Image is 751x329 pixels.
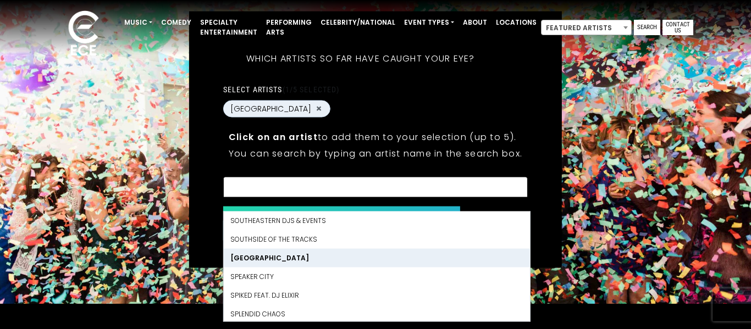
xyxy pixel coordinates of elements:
li: [GEOGRAPHIC_DATA] [224,248,530,267]
li: Southside of the Tracks [224,230,530,248]
p: to add them to your selection (up to 5). [229,130,522,143]
li: SPIKED feat. DJ Elixir [224,286,530,304]
label: Select artists [223,84,339,94]
a: Contact Us [662,20,693,35]
li: Southeastern DJs & Events [224,211,530,230]
li: Speaker City [224,267,530,286]
a: Comedy [157,13,196,32]
a: Search [634,20,660,35]
textarea: Search [230,183,521,193]
a: Music [120,13,157,32]
strong: Click on an artist [229,130,318,143]
a: Performing Arts [262,13,316,42]
button: Remove SOUTHSIDE STATION [314,104,323,114]
span: [GEOGRAPHIC_DATA] [230,103,311,114]
a: Locations [492,13,541,32]
span: Featured Artists [542,20,631,36]
li: Splendid Chaos [224,304,530,323]
span: Featured Artists [541,20,632,35]
a: Specialty Entertainment [196,13,262,42]
img: ece_new_logo_whitev2-1.png [56,8,111,61]
span: (1/5 selected) [283,85,340,93]
a: Celebrity/National [316,13,400,32]
p: You can search by typing an artist name in the search box. [229,146,522,160]
a: About [459,13,492,32]
a: Event Types [400,13,459,32]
